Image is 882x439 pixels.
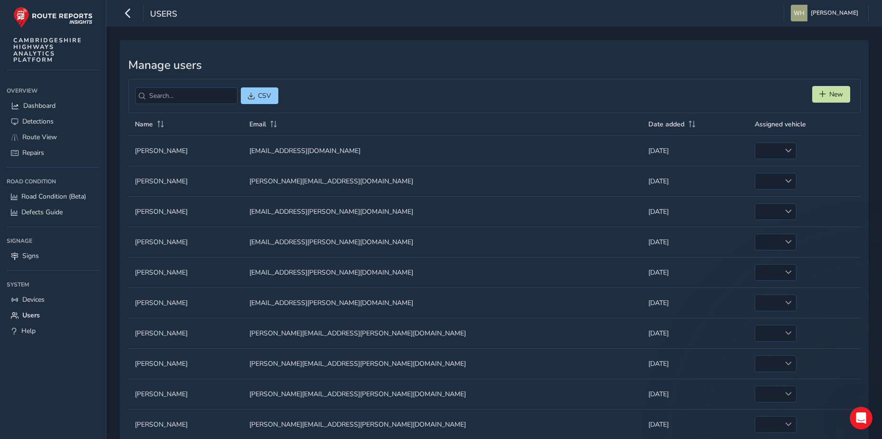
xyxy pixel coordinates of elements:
span: CSV [258,91,271,100]
div: System [7,277,99,292]
td: [EMAIL_ADDRESS][PERSON_NAME][DOMAIN_NAME] [243,196,642,227]
td: [PERSON_NAME] [128,166,243,196]
span: Detections [22,117,54,126]
td: [EMAIL_ADDRESS][DOMAIN_NAME] [243,135,642,166]
a: Help [7,323,99,339]
button: [PERSON_NAME] [791,5,862,21]
td: [PERSON_NAME] [128,227,243,257]
td: [PERSON_NAME][EMAIL_ADDRESS][PERSON_NAME][DOMAIN_NAME] [243,318,642,348]
span: Email [249,120,266,129]
a: Signs [7,248,99,264]
td: [DATE] [642,166,748,196]
span: Devices [22,295,45,304]
span: Help [21,326,36,335]
td: [EMAIL_ADDRESS][PERSON_NAME][DOMAIN_NAME] [243,257,642,287]
span: Repairs [22,148,44,157]
a: Repairs [7,145,99,161]
span: Defects Guide [21,208,63,217]
img: rr logo [13,7,93,28]
td: [DATE] [642,348,748,379]
td: [PERSON_NAME][EMAIL_ADDRESS][DOMAIN_NAME] [243,166,642,196]
td: [DATE] [642,227,748,257]
td: [PERSON_NAME] [128,318,243,348]
img: diamond-layout [791,5,807,21]
td: [DATE] [642,318,748,348]
td: [PERSON_NAME] [128,287,243,318]
span: Date added [648,120,684,129]
span: Users [150,8,177,21]
a: Detections [7,114,99,129]
a: Road Condition (Beta) [7,189,99,204]
a: Defects Guide [7,204,99,220]
h3: Manage users [128,58,861,72]
td: [DATE] [642,379,748,409]
span: Users [22,311,40,320]
div: Road Condition [7,174,99,189]
td: [PERSON_NAME][EMAIL_ADDRESS][PERSON_NAME][DOMAIN_NAME] [243,348,642,379]
span: Name [135,120,153,129]
span: Signs [22,251,39,260]
span: Dashboard [23,101,56,110]
span: Assigned vehicle [755,120,806,129]
span: Route View [22,133,57,142]
td: [EMAIL_ADDRESS][PERSON_NAME][DOMAIN_NAME] [243,227,642,257]
td: [DATE] [642,257,748,287]
td: [PERSON_NAME] [128,348,243,379]
td: [DATE] [642,135,748,166]
span: New [829,90,843,99]
a: Devices [7,292,99,307]
td: [PERSON_NAME] [128,379,243,409]
td: [EMAIL_ADDRESS][PERSON_NAME][DOMAIN_NAME] [243,287,642,318]
span: CAMBRIDGESHIRE HIGHWAYS ANALYTICS PLATFORM [13,37,82,63]
span: Road Condition (Beta) [21,192,86,201]
a: Route View [7,129,99,145]
div: Overview [7,84,99,98]
button: CSV [241,87,278,104]
input: Search... [135,87,237,104]
td: [PERSON_NAME][EMAIL_ADDRESS][PERSON_NAME][DOMAIN_NAME] [243,379,642,409]
td: [PERSON_NAME] [128,196,243,227]
iframe: Intercom live chat [850,407,873,429]
button: New [812,86,850,103]
span: [PERSON_NAME] [811,5,858,21]
td: [PERSON_NAME] [128,135,243,166]
div: Signage [7,234,99,248]
td: [DATE] [642,287,748,318]
td: [DATE] [642,196,748,227]
a: Users [7,307,99,323]
a: Dashboard [7,98,99,114]
td: [PERSON_NAME] [128,257,243,287]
